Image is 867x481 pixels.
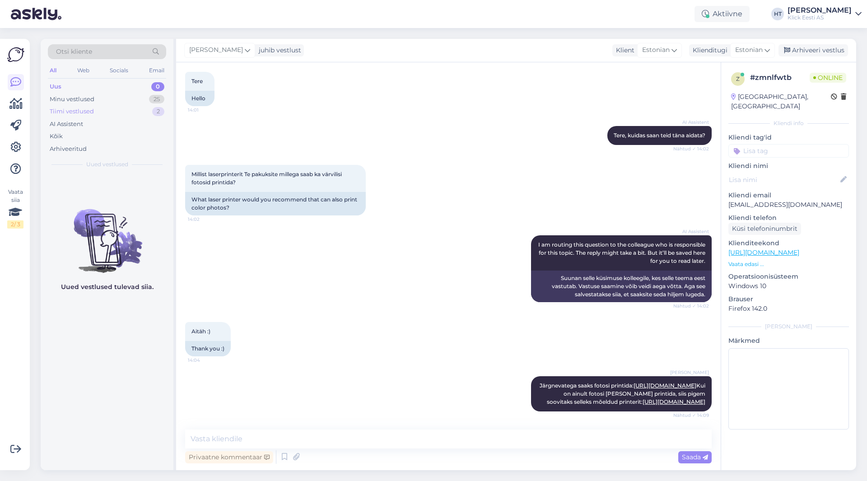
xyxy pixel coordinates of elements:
[642,45,670,55] span: Estonian
[735,45,763,55] span: Estonian
[188,107,222,113] span: 14:01
[255,46,301,55] div: juhib vestlust
[728,238,849,248] p: Klienditeekond
[810,73,846,83] span: Online
[86,160,128,168] span: Uued vestlused
[728,322,849,331] div: [PERSON_NAME]
[7,46,24,63] img: Askly Logo
[188,216,222,223] span: 14:02
[41,193,173,274] img: No chats
[50,120,83,129] div: AI Assistent
[191,328,210,335] span: Aitäh :)
[728,336,849,346] p: Märkmed
[736,75,740,82] span: z
[673,303,709,309] span: Nähtud ✓ 14:02
[788,14,852,21] div: Klick Eesti AS
[185,192,366,215] div: What laser printer would you recommend that can also print color photos?
[675,119,709,126] span: AI Assistent
[75,65,91,76] div: Web
[48,65,58,76] div: All
[728,200,849,210] p: [EMAIL_ADDRESS][DOMAIN_NAME]
[538,241,707,264] span: I am routing this question to the colleague who is responsible for this topic. The reply might ta...
[778,44,848,56] div: Arhiveeri vestlus
[731,92,831,111] div: [GEOGRAPHIC_DATA], [GEOGRAPHIC_DATA]
[185,91,214,106] div: Hello
[788,7,852,14] div: [PERSON_NAME]
[771,8,784,20] div: HT
[191,78,203,84] span: Tere
[728,133,849,142] p: Kliendi tag'id
[673,412,709,419] span: Nähtud ✓ 14:09
[728,294,849,304] p: Brauser
[728,161,849,171] p: Kliendi nimi
[729,175,839,185] input: Lisa nimi
[788,7,862,21] a: [PERSON_NAME]Klick Eesti AS
[191,171,343,186] span: Millist laserprinterit Te pakuksite millega saab ka värvilisi fotosid printida?
[50,145,87,154] div: Arhiveeritud
[673,145,709,152] span: Nähtud ✓ 14:02
[50,107,94,116] div: Tiimi vestlused
[728,304,849,313] p: Firefox 142.0
[185,451,273,463] div: Privaatne kommentaar
[108,65,130,76] div: Socials
[675,228,709,235] span: AI Assistent
[531,271,712,302] div: Suunan selle küsimuse kolleegile, kes selle teema eest vastutab. Vastuse saamine võib veidi aega ...
[728,281,849,291] p: Windows 10
[149,95,164,104] div: 25
[643,398,705,405] a: [URL][DOMAIN_NAME]
[728,223,801,235] div: Küsi telefoninumbrit
[728,191,849,200] p: Kliendi email
[612,46,634,55] div: Klient
[728,119,849,127] div: Kliendi info
[682,453,708,461] span: Saada
[614,132,705,139] span: Tere, kuidas saan teid täna aidata?
[728,144,849,158] input: Lisa tag
[634,382,696,389] a: [URL][DOMAIN_NAME]
[728,248,799,257] a: [URL][DOMAIN_NAME]
[7,220,23,229] div: 2 / 3
[695,6,750,22] div: Aktiivne
[151,82,164,91] div: 0
[540,382,707,405] span: Järgnevatega saaks fotosi printida: Kui on ainult fotosi [PERSON_NAME] printida, siis pigem soovi...
[189,45,243,55] span: [PERSON_NAME]
[188,357,222,364] span: 14:04
[728,260,849,268] p: Vaata edasi ...
[670,369,709,376] span: [PERSON_NAME]
[147,65,166,76] div: Email
[50,82,61,91] div: Uus
[56,47,92,56] span: Otsi kliente
[7,188,23,229] div: Vaata siia
[750,72,810,83] div: # zmnlfwtb
[728,213,849,223] p: Kliendi telefon
[50,95,94,104] div: Minu vestlused
[61,282,154,292] p: Uued vestlused tulevad siia.
[728,272,849,281] p: Operatsioonisüsteem
[152,107,164,116] div: 2
[50,132,63,141] div: Kõik
[689,46,727,55] div: Klienditugi
[185,341,231,356] div: Thank you :)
